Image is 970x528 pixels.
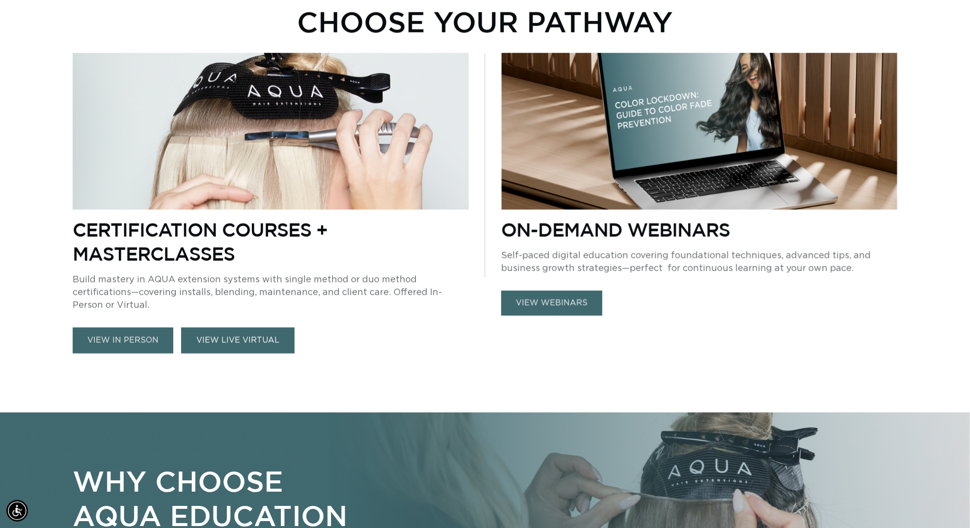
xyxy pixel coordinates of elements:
[501,250,897,275] p: Self-paced digital education covering foundational techniques, advanced tips, and business growth...
[921,481,970,528] iframe: Chat Widget
[501,218,897,242] p: On-Demand Webinars
[6,500,28,522] div: Accessibility Menu
[501,291,602,316] a: view webinars
[73,218,469,266] p: Certification Courses + Masterclasses
[181,328,295,354] a: VIEW LIVE VIRTUAL
[73,328,173,354] a: view in person
[73,274,469,312] p: Build mastery in AQUA extension systems with single method or duo method certifications—covering ...
[297,5,673,38] p: Choose Your Pathway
